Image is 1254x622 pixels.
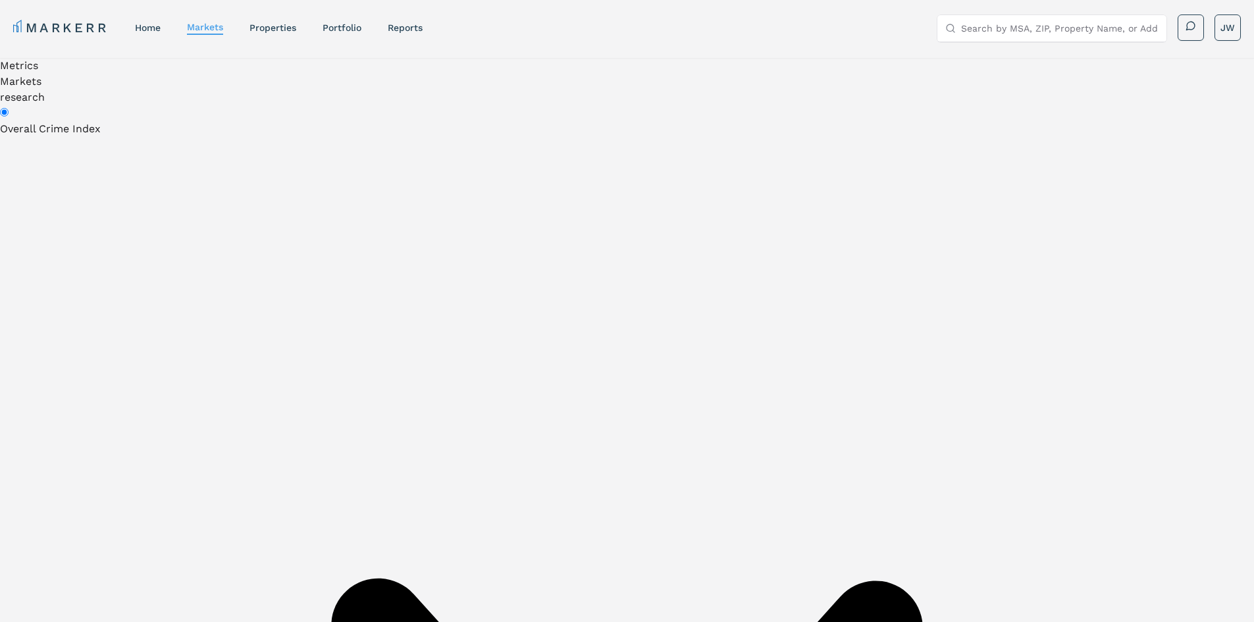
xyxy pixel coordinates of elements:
a: home [135,22,161,33]
a: markets [187,22,223,32]
a: reports [388,22,423,33]
button: JW [1215,14,1241,41]
span: JW [1220,21,1235,34]
a: MARKERR [13,18,109,37]
input: Search by MSA, ZIP, Property Name, or Address [961,15,1159,41]
a: properties [249,22,296,33]
a: Portfolio [323,22,361,33]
